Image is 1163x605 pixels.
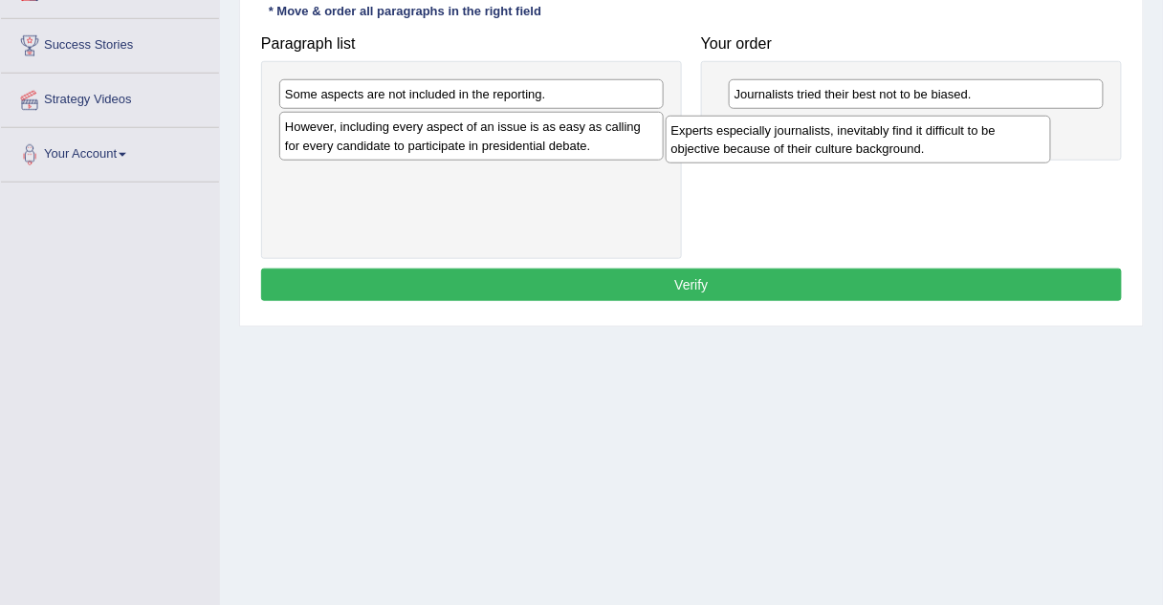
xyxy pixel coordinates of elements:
[1,19,219,67] a: Success Stories
[261,35,682,53] h4: Paragraph list
[261,2,549,20] div: * Move & order all paragraphs in the right field
[279,112,664,160] div: However, including every aspect of an issue is as easy as calling for every candidate to particip...
[666,116,1051,163] div: Experts especially journalists, inevitably find it difficult to be objective because of their cul...
[279,79,664,109] div: Some aspects are not included in the reporting.
[1,74,219,121] a: Strategy Videos
[729,79,1104,109] div: Journalists tried their best not to be biased.
[1,128,219,176] a: Your Account
[261,269,1122,301] button: Verify
[701,35,1122,53] h4: Your order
